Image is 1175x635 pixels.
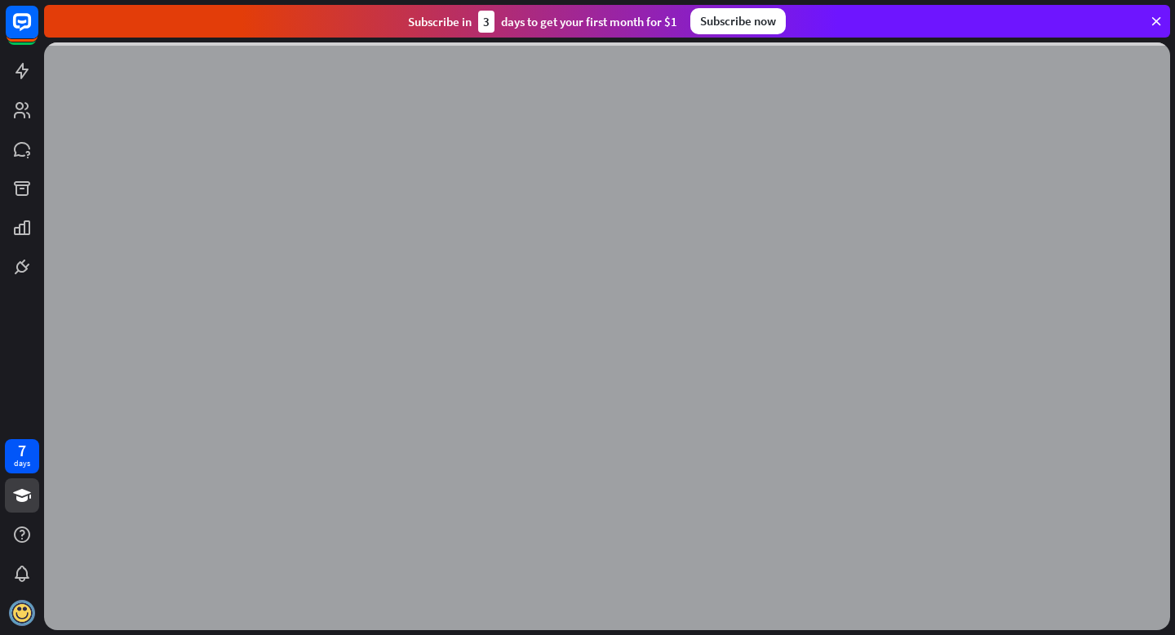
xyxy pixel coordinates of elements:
[18,443,26,458] div: 7
[690,8,786,34] div: Subscribe now
[14,458,30,469] div: days
[5,439,39,473] a: 7 days
[408,11,677,33] div: Subscribe in days to get your first month for $1
[478,11,494,33] div: 3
